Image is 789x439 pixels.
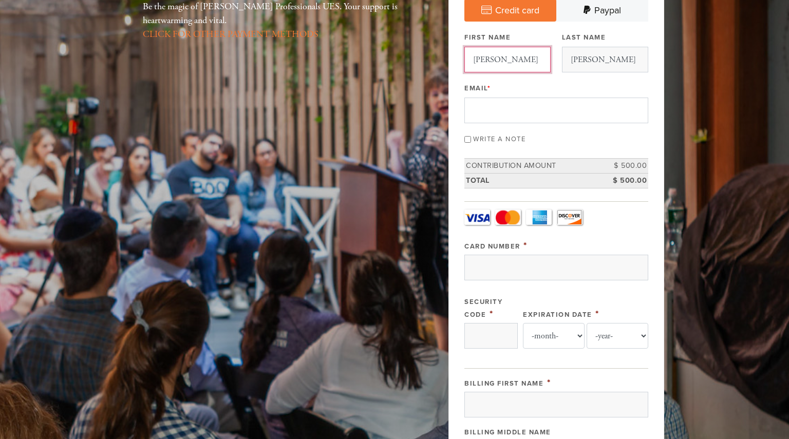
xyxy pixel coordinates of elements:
[587,323,648,349] select: Expiration Date year
[464,33,511,42] label: First Name
[143,28,318,40] a: CLICK FOR OTHER PAYMENT METHODS
[557,209,583,225] a: Discover
[464,84,491,93] label: Email
[487,84,491,92] span: This field is required.
[547,377,551,388] span: This field is required.
[602,173,648,188] td: $ 500.00
[464,159,602,174] td: Contribution Amount
[602,159,648,174] td: $ 500.00
[523,311,592,319] label: Expiration Date
[490,308,494,319] span: This field is required.
[595,308,599,319] span: This field is required.
[526,209,552,225] a: Amex
[464,298,502,319] label: Security Code
[464,428,551,436] label: Billing Middle Name
[464,173,602,188] td: Total
[523,323,585,349] select: Expiration Date month
[464,379,543,388] label: Billing First Name
[523,240,528,251] span: This field is required.
[464,242,520,251] label: Card Number
[495,209,521,225] a: MasterCard
[562,33,606,42] label: Last Name
[464,209,490,225] a: Visa
[473,135,525,143] label: Write a note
